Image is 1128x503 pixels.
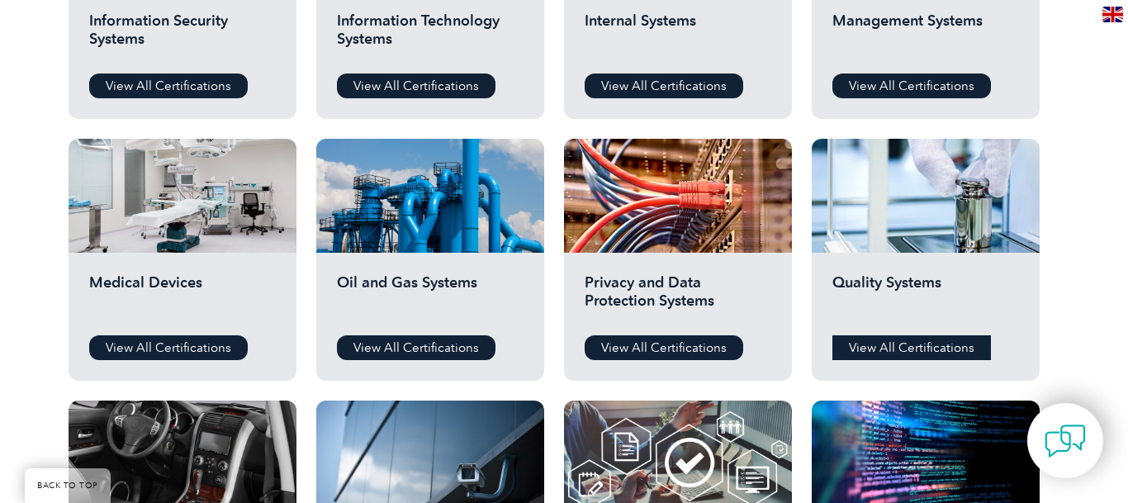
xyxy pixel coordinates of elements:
a: View All Certifications [832,74,991,98]
a: View All Certifications [89,74,248,98]
h2: Information Technology Systems [337,12,524,61]
a: View All Certifications [337,74,495,98]
h2: Oil and Gas Systems [337,273,524,323]
a: View All Certifications [337,335,495,360]
h2: Medical Devices [89,273,276,323]
img: en [1102,7,1123,22]
a: View All Certifications [585,74,743,98]
h2: Quality Systems [832,273,1019,323]
a: View All Certifications [585,335,743,360]
a: BACK TO TOP [25,468,111,503]
h2: Internal Systems [585,12,771,61]
a: View All Certifications [832,335,991,360]
a: View All Certifications [89,335,248,360]
h2: Privacy and Data Protection Systems [585,273,771,323]
h2: Management Systems [832,12,1019,61]
h2: Information Security Systems [89,12,276,61]
img: contact-chat.png [1045,420,1086,462]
